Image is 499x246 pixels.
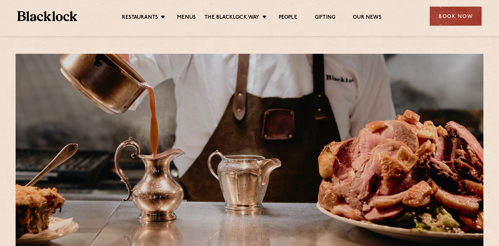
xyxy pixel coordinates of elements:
div: Book Now [430,7,482,26]
a: Restaurants [122,14,158,22]
a: People [279,14,297,22]
img: BL_Textured_Logo-footer-cropped.svg [17,11,77,21]
a: Menus [177,14,196,22]
a: Gifting [315,14,335,22]
a: Our News [353,14,382,22]
a: The Blacklock Way [204,14,259,22]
